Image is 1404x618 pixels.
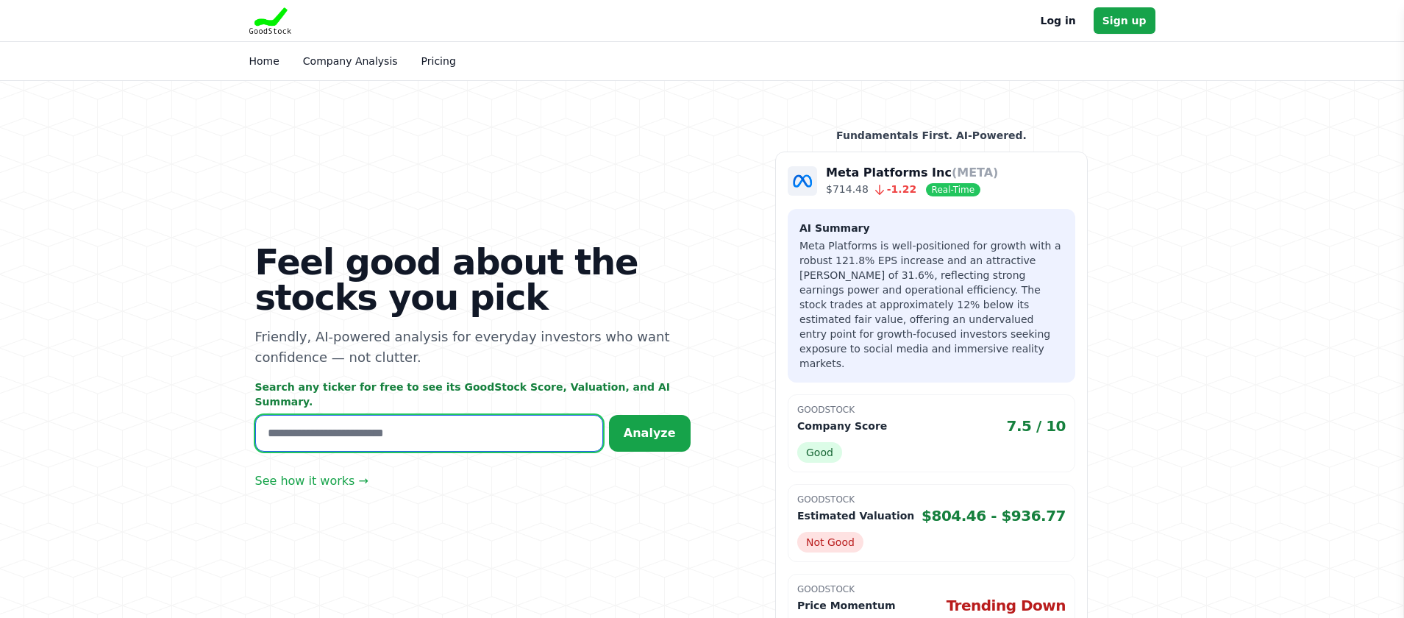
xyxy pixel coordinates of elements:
[797,532,863,553] span: Not Good
[249,7,292,34] img: Goodstock Logo
[255,327,691,368] p: Friendly, AI-powered analysis for everyday investors who want confidence — not clutter.
[826,182,998,197] p: $714.48
[926,183,980,196] span: Real-Time
[421,55,456,67] a: Pricing
[255,472,368,490] a: See how it works →
[303,55,398,67] a: Company Analysis
[922,505,1066,526] span: $804.46 - $936.77
[255,380,691,409] p: Search any ticker for free to see its GoodStock Score, Valuation, and AI Summary.
[797,442,842,463] span: Good
[799,238,1063,371] p: Meta Platforms is well-positioned for growth with a robust 121.8% EPS increase and an attractive ...
[797,419,887,433] p: Company Score
[797,598,895,613] p: Price Momentum
[788,166,817,196] img: Company Logo
[797,494,1066,505] p: GoodStock
[1094,7,1155,34] a: Sign up
[609,415,691,452] button: Analyze
[797,404,1066,416] p: GoodStock
[1041,12,1076,29] a: Log in
[869,183,916,195] span: -1.22
[797,508,914,523] p: Estimated Valuation
[797,583,1066,595] p: GoodStock
[249,55,279,67] a: Home
[624,426,676,440] span: Analyze
[826,164,998,182] p: Meta Platforms Inc
[799,221,1063,235] h3: AI Summary
[255,244,691,315] h1: Feel good about the stocks you pick
[952,166,999,180] span: (META)
[947,595,1066,616] span: Trending Down
[1007,416,1066,436] span: 7.5 / 10
[775,128,1088,143] p: Fundamentals First. AI-Powered.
